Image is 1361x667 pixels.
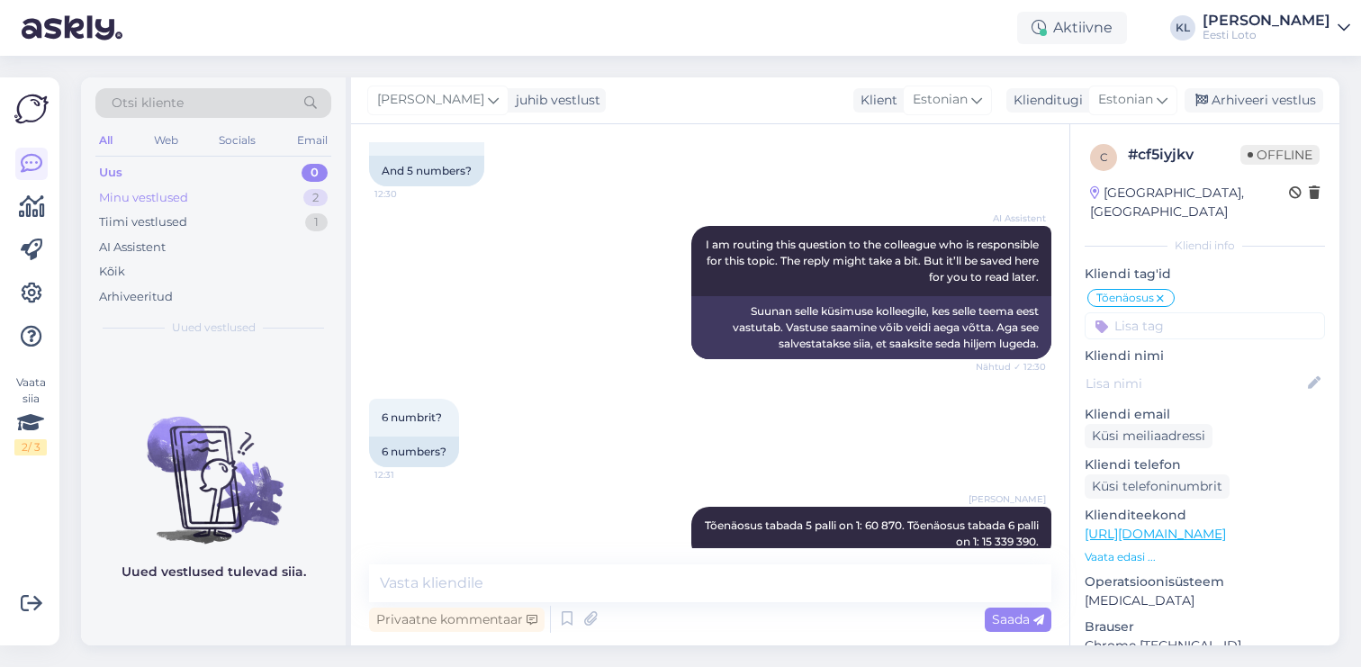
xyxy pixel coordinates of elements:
[14,374,47,455] div: Vaata siia
[1017,12,1127,44] div: Aktiivne
[303,189,328,207] div: 2
[302,164,328,182] div: 0
[1203,14,1350,42] a: [PERSON_NAME]Eesti Loto
[978,212,1046,225] span: AI Assistent
[1170,15,1195,41] div: KL
[705,518,1041,548] span: Tõenäosus tabada 5 palli on 1: 60 870. Tõenäosus tabada 6 palli on 1: 15 339 390.
[509,91,600,110] div: juhib vestlust
[122,563,306,581] p: Uued vestlused tulevad siia.
[1085,474,1230,499] div: Küsi telefoninumbrit
[1085,405,1325,424] p: Kliendi email
[691,296,1051,359] div: Suunan selle küsimuse kolleegile, kes selle teema eest vastutab. Vastuse saamine võib veidi aega ...
[1185,88,1323,113] div: Arhiveeri vestlus
[1085,238,1325,254] div: Kliendi info
[369,608,545,632] div: Privaatne kommentaar
[374,468,442,482] span: 12:31
[112,94,184,113] span: Otsi kliente
[1085,572,1325,591] p: Operatsioonisüsteem
[976,360,1046,374] span: Nähtud ✓ 12:30
[369,156,484,186] div: And 5 numbers?
[172,320,256,336] span: Uued vestlused
[293,129,331,152] div: Email
[1096,293,1154,303] span: Tõenäosus
[382,410,442,424] span: 6 numbrit?
[1128,144,1240,166] div: # cf5iyjkv
[1006,91,1083,110] div: Klienditugi
[706,238,1041,284] span: I am routing this question to the colleague who is responsible for this topic. The reply might ta...
[99,189,188,207] div: Minu vestlused
[1085,506,1325,525] p: Klienditeekond
[1203,28,1330,42] div: Eesti Loto
[1085,424,1212,448] div: Küsi meiliaadressi
[992,611,1044,627] span: Saada
[99,288,173,306] div: Arhiveeritud
[215,129,259,152] div: Socials
[853,91,897,110] div: Klient
[99,263,125,281] div: Kõik
[1085,312,1325,339] input: Lisa tag
[99,239,166,257] div: AI Assistent
[1085,591,1325,610] p: [MEDICAL_DATA]
[95,129,116,152] div: All
[1100,150,1108,164] span: c
[1203,14,1330,28] div: [PERSON_NAME]
[1240,145,1320,165] span: Offline
[1090,184,1289,221] div: [GEOGRAPHIC_DATA], [GEOGRAPHIC_DATA]
[377,90,484,110] span: [PERSON_NAME]
[1085,636,1325,655] p: Chrome [TECHNICAL_ID]
[150,129,182,152] div: Web
[1085,265,1325,284] p: Kliendi tag'id
[1085,617,1325,636] p: Brauser
[369,437,459,467] div: 6 numbers?
[1086,374,1304,393] input: Lisa nimi
[1085,347,1325,365] p: Kliendi nimi
[14,92,49,126] img: Askly Logo
[1098,90,1153,110] span: Estonian
[99,213,187,231] div: Tiimi vestlused
[1085,526,1226,542] a: [URL][DOMAIN_NAME]
[99,164,122,182] div: Uus
[969,492,1046,506] span: [PERSON_NAME]
[913,90,968,110] span: Estonian
[14,439,47,455] div: 2 / 3
[305,213,328,231] div: 1
[374,187,442,201] span: 12:30
[1085,455,1325,474] p: Kliendi telefon
[1085,549,1325,565] p: Vaata edasi ...
[81,384,346,546] img: No chats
